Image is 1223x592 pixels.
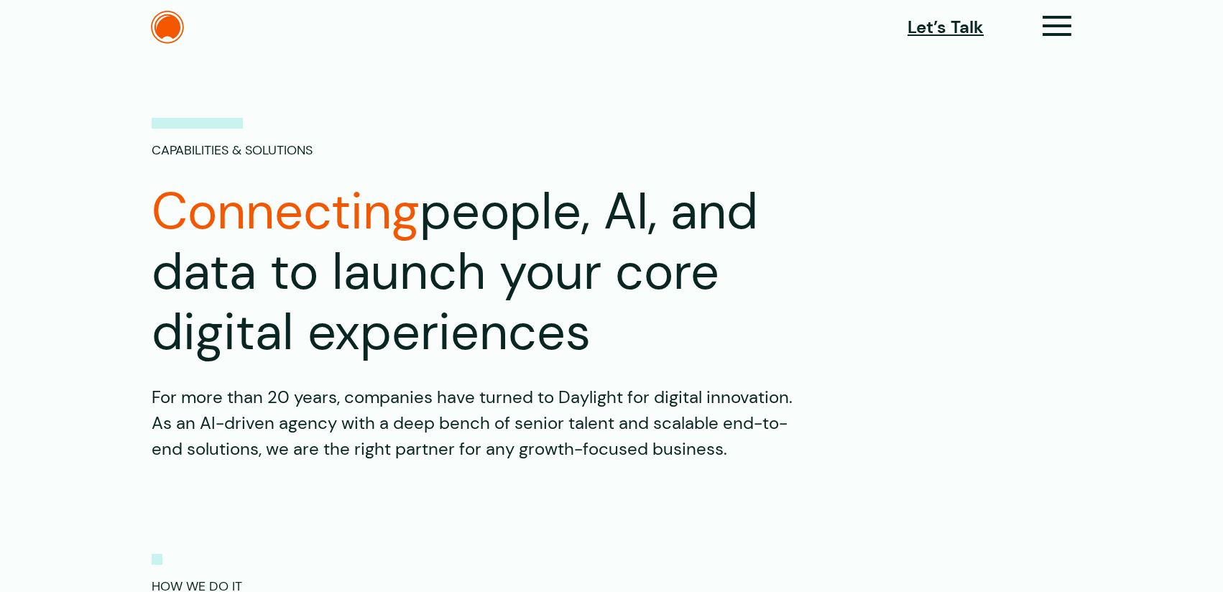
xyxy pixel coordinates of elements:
[908,14,984,40] a: Let’s Talk
[152,179,420,244] span: Connecting
[151,11,184,44] img: The Daylight Studio Logo
[152,118,313,160] p: Capabilities & Solutions
[152,182,870,363] h1: people, AI, and data to launch your core digital experiences
[152,384,798,462] p: For more than 20 years, companies have turned to Daylight for digital innovation. As an AI-driven...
